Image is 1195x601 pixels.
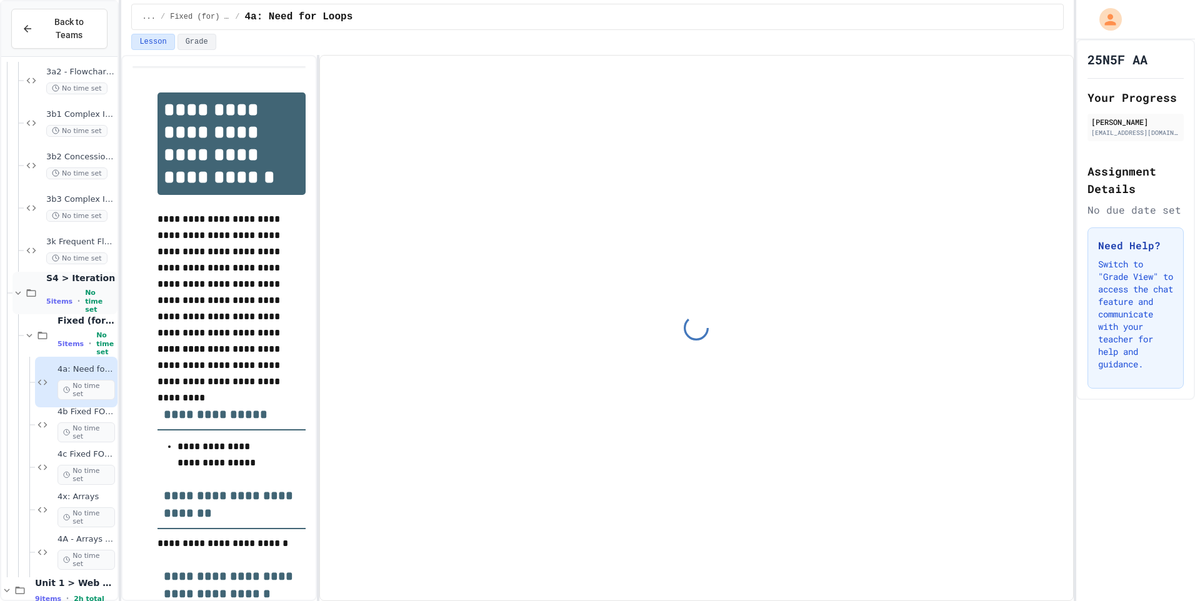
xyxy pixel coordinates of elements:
[46,109,115,120] span: 3b1 Complex IF: Dice Roll
[1091,128,1180,137] div: [EMAIL_ADDRESS][DOMAIN_NAME]
[77,296,80,306] span: •
[46,152,115,162] span: 3b2 Concession Travel: Complex IFs
[11,9,107,49] button: Back to Teams
[46,194,115,205] span: 3b3 Complex IF > Darts> Integer Numbers
[89,339,91,349] span: •
[235,12,239,22] span: /
[142,12,156,22] span: ...
[1087,162,1184,197] h2: Assignment Details
[1098,258,1173,370] p: Switch to "Grade View" to access the chat feature and communicate with your teacher for help and ...
[46,272,115,284] span: S4 > Iteration
[57,380,115,400] span: No time set
[46,67,115,77] span: 3a2 - Flowchart with Complex If (Driving Test)
[177,34,216,50] button: Grade
[46,82,107,94] span: No time set
[57,315,115,326] span: Fixed (for) loop
[57,407,115,417] span: 4b Fixed FOR loops: Archery
[85,289,115,314] span: No time set
[57,507,115,527] span: No time set
[41,16,97,42] span: Back to Teams
[57,340,84,348] span: 5 items
[46,297,72,305] span: 5 items
[57,422,115,442] span: No time set
[1086,5,1125,34] div: My Account
[1087,89,1184,106] h2: Your Progress
[57,364,115,375] span: 4a: Need for Loops
[1098,238,1173,253] h3: Need Help?
[57,449,115,460] span: 4c Fixed FOR loops: Stationery Order
[161,12,165,22] span: /
[57,465,115,485] span: No time set
[1091,116,1180,127] div: [PERSON_NAME]
[46,167,107,179] span: No time set
[170,12,230,22] span: Fixed (for) loop
[244,9,352,24] span: 4a: Need for Loops
[57,534,115,545] span: 4A - Arrays main task
[131,34,174,50] button: Lesson
[1087,51,1147,68] h1: 25N5F AA
[57,550,115,570] span: No time set
[46,125,107,137] span: No time set
[1087,202,1184,217] div: No due date set
[46,237,115,247] span: 3k Frequent Flyer
[96,331,115,356] span: No time set
[46,252,107,264] span: No time set
[35,577,115,589] span: Unit 1 > Web Design
[46,210,107,222] span: No time set
[57,492,115,502] span: 4x: Arrays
